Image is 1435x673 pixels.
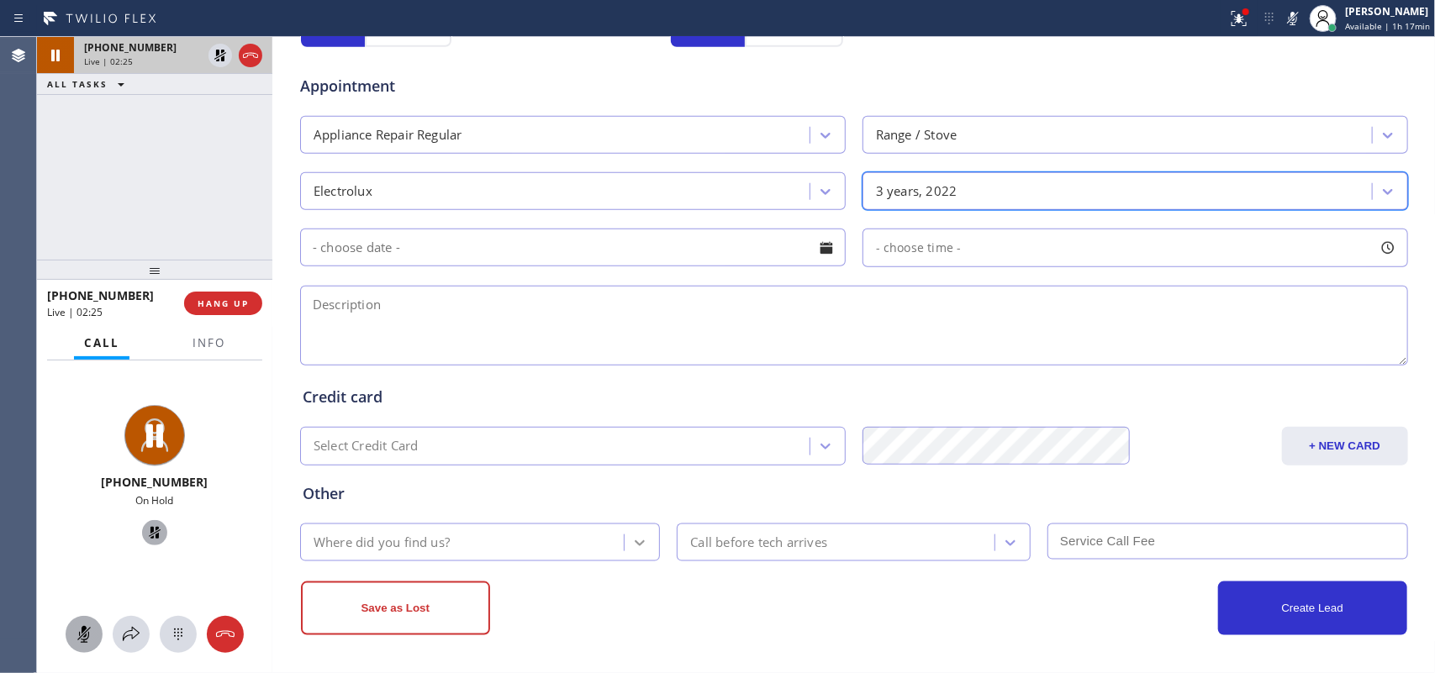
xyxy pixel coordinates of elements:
span: On Hold [136,493,174,507]
button: Save as Lost [301,581,490,635]
button: Unhold Customer [208,44,232,67]
span: [PHONE_NUMBER] [47,287,154,303]
div: Select Credit Card [314,437,419,456]
div: Appliance Repair Regular [314,125,462,145]
span: [PHONE_NUMBER] [84,40,177,55]
div: 3 years, 2022 [876,181,958,201]
div: Other [303,482,1406,505]
button: Info [182,327,235,360]
span: - choose time - [876,239,962,255]
button: + NEW CARD [1282,427,1408,465]
button: Mute [66,616,103,653]
span: Info [193,335,225,350]
span: Live | 02:25 [84,55,133,67]
span: Live | 02:25 [47,305,103,319]
span: Call [84,335,119,350]
div: Credit card [303,386,1406,408]
span: Available | 1h 17min [1345,20,1430,32]
button: ALL TASKS [37,74,141,94]
span: HANG UP [198,297,249,309]
div: Range / Stove [876,125,958,145]
button: Hang up [207,616,244,653]
button: Open directory [113,616,150,653]
input: Service Call Fee [1047,523,1408,560]
span: Appointment [300,75,667,97]
div: [PERSON_NAME] [1345,4,1430,18]
button: Call [74,327,129,360]
button: Open dialpad [160,616,197,653]
button: Unhold Customer [142,520,167,545]
input: - choose date - [300,229,846,266]
span: [PHONE_NUMBER] [102,474,208,490]
span: ALL TASKS [47,78,108,90]
div: Where did you find us? [314,533,450,552]
button: HANG UP [184,292,262,315]
button: Mute [1281,7,1305,30]
button: Create Lead [1218,581,1407,635]
div: Call before tech arrives [690,533,827,552]
div: Electrolux [314,181,372,201]
button: Hang up [239,44,262,67]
